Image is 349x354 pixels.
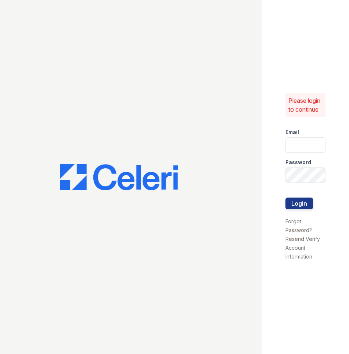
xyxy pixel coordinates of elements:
[60,164,178,190] img: CE_Logo_Blue-a8612792a0a2168367f1c8372b55b34899dd931a85d93a1a3d3e32e68fde9ad4.png
[285,129,299,136] label: Email
[288,96,323,114] p: Please login to continue
[285,198,313,209] button: Login
[285,159,311,166] label: Password
[285,218,312,233] a: Forgot Password?
[285,236,320,260] a: Resend Verify Account Information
